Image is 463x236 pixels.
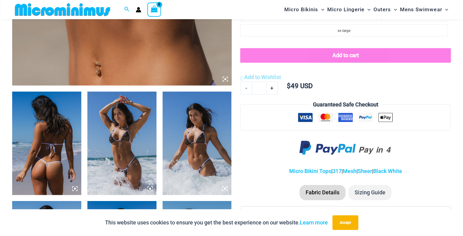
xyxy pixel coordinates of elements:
bdi: 49 USD [287,82,313,90]
p: | | | | [240,167,451,176]
button: Add to cart [240,48,451,63]
img: MM SHOP LOGO FLAT [12,3,113,16]
a: - [240,82,252,94]
a: Micro LingerieMenu ToggleMenu Toggle [326,2,372,17]
span: xx-large [338,29,350,33]
legend: Guaranteed Safe Checkout [310,100,381,109]
a: White [388,168,402,174]
a: Micro BikinisMenu ToggleMenu Toggle [283,2,326,17]
a: Black [373,168,387,174]
span: Add to Wishlist [244,74,281,80]
img: Tradewinds Ink and Ivory 317 Tri Top 453 Micro [87,92,156,195]
a: Search icon link [124,6,130,13]
li: xx-large [240,24,448,36]
a: 317 [332,168,342,174]
img: Tradewinds Ink and Ivory 317 Tri Top 453 Micro [163,92,232,195]
a: Micro Bikini Tops [289,168,331,174]
span: Micro Lingerie [327,2,364,17]
a: Sheer [358,168,372,174]
span: Menu Toggle [442,2,448,17]
a: Add to Wishlist [240,73,281,82]
span: Mens Swimwear [400,2,442,17]
span: Outers [374,2,391,17]
a: Account icon link [136,7,141,12]
a: Mesh [343,168,356,174]
nav: Site Navigation [282,1,451,18]
a: Mens SwimwearMenu ToggleMenu Toggle [398,2,450,17]
span: Micro Bikinis [284,2,318,17]
input: Product quantity [252,82,266,94]
li: Sizing Guide [349,185,391,200]
a: + [266,82,278,94]
a: Learn more [300,219,328,226]
a: OutersMenu ToggleMenu Toggle [372,2,398,17]
span: Menu Toggle [391,2,397,17]
span: Menu Toggle [318,2,324,17]
button: Accept [332,215,358,230]
li: Fabric Details [300,185,345,200]
img: Tradewinds Ink and Ivory 317 Tri Top 453 Micro [12,92,81,195]
span: Menu Toggle [364,2,370,17]
p: This website uses cookies to ensure you get the best experience on our website. [105,218,328,227]
span: $ [287,82,291,90]
a: View Shopping Cart, empty [147,2,161,16]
